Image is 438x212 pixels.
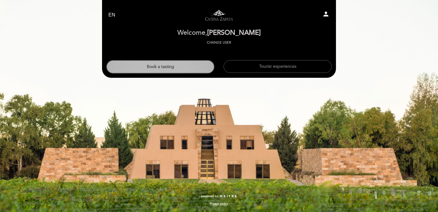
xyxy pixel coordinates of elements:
[177,29,261,37] h2: Welcome,
[205,40,233,45] button: Change user
[220,195,237,198] img: MEITRE
[322,10,330,20] button: person
[106,60,214,74] button: Book a tasting
[210,202,228,206] a: Privacy policy
[224,60,332,73] button: Tourist experiences
[201,194,218,198] span: powered by
[201,194,237,198] a: powered by
[322,10,330,18] i: person
[181,7,257,23] a: Visitas y degustaciones en La Pirámide
[207,29,261,37] span: [PERSON_NAME]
